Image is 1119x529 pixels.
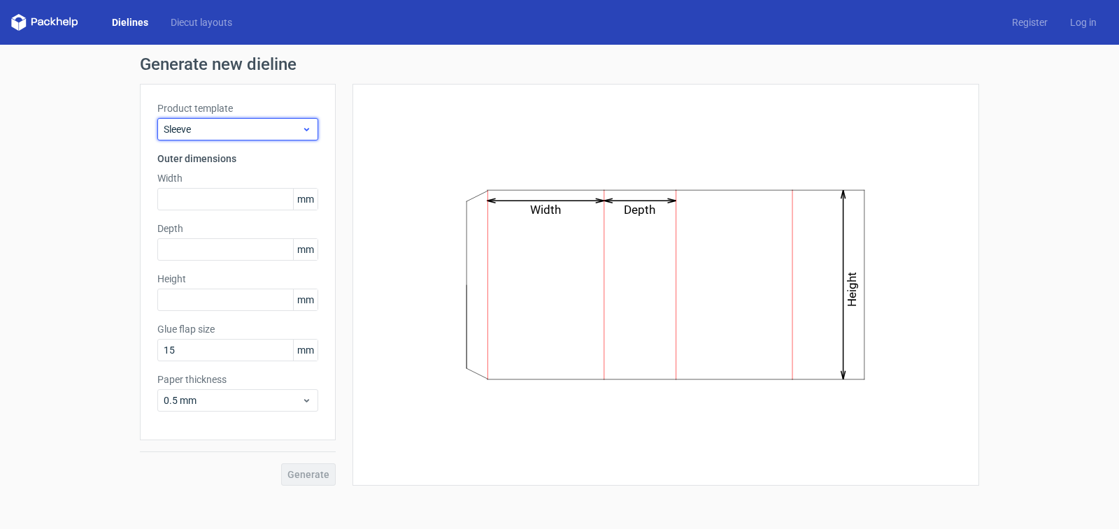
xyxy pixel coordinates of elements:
label: Width [157,171,318,185]
span: 0.5 mm [164,393,301,407]
span: mm [293,189,318,210]
span: mm [293,340,318,361]
h1: Generate new dieline [140,56,979,73]
label: Glue flap size [157,322,318,336]
a: Diecut layouts [159,15,243,29]
span: mm [293,289,318,310]
text: Width [531,203,562,217]
text: Height [846,272,860,307]
label: Depth [157,222,318,235]
h3: Outer dimensions [157,152,318,166]
text: Depth [625,203,656,217]
a: Dielines [101,15,159,29]
a: Log in [1059,15,1108,29]
label: Paper thickness [157,372,318,386]
span: mm [293,239,318,260]
label: Height [157,272,318,286]
a: Register [1001,15,1059,29]
label: Product template [157,101,318,115]
span: Sleeve [164,122,301,136]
